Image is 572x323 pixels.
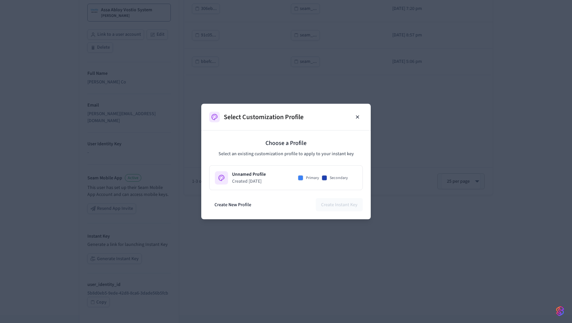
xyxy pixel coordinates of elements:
[209,139,363,148] p: Choose a Profile
[556,306,564,316] img: SeamLogoGradient.69752ec5.svg
[330,175,348,180] span: Secondary
[306,175,319,180] span: Primary
[209,151,363,158] p: Select an existing customization profile to apply to your instant key
[209,165,363,190] div: Unnamed ProfileCreated [DATE]PrimarySecondary
[232,171,266,178] h3: Unnamed Profile
[209,198,257,211] button: Create New Profile
[232,178,266,185] p: Created [DATE]
[224,113,304,122] h2: Select Customization Profile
